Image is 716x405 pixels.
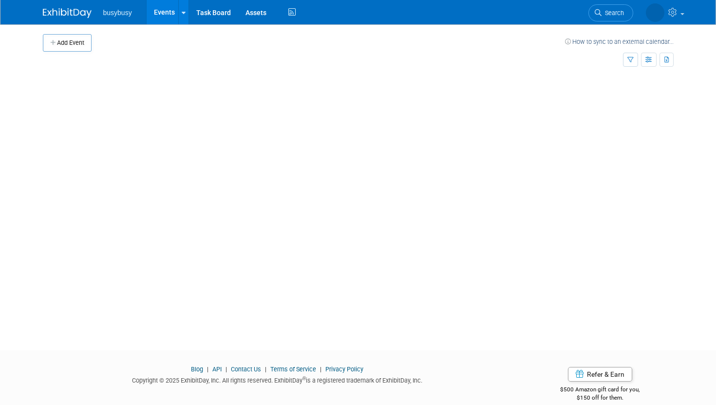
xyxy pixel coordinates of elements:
[223,366,229,373] span: |
[646,3,664,22] img: Nicole McCabe
[602,9,624,17] span: Search
[103,9,132,17] span: busybusy
[212,366,222,373] a: API
[191,366,203,373] a: Blog
[43,8,92,18] img: ExhibitDay
[205,366,211,373] span: |
[263,366,269,373] span: |
[318,366,324,373] span: |
[588,4,633,21] a: Search
[565,38,674,45] a: How to sync to an external calendar...
[302,376,306,381] sup: ®
[527,379,673,402] div: $500 Amazon gift card for you,
[568,367,632,382] a: Refer & Earn
[325,366,363,373] a: Privacy Policy
[231,366,261,373] a: Contact Us
[527,394,673,402] div: $150 off for them.
[43,374,512,385] div: Copyright © 2025 ExhibitDay, Inc. All rights reserved. ExhibitDay is a registered trademark of Ex...
[43,34,92,52] button: Add Event
[270,366,316,373] a: Terms of Service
